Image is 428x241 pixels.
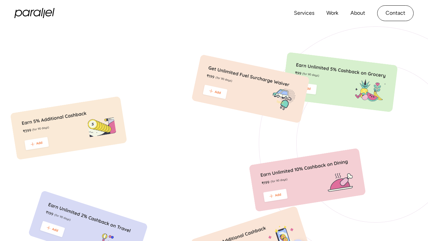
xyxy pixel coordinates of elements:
[326,8,338,18] a: Work
[191,54,310,124] img: get unlimited fuel surcharge
[377,5,414,21] a: Contact
[350,8,365,18] a: About
[282,52,398,112] img: earn unlimited 5% cashback on grocery
[10,96,127,160] img: Earn 5% additional cashback
[14,8,55,18] a: home
[249,148,366,212] img: earn unlimited 10% cashback on dining
[294,8,314,18] a: Services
